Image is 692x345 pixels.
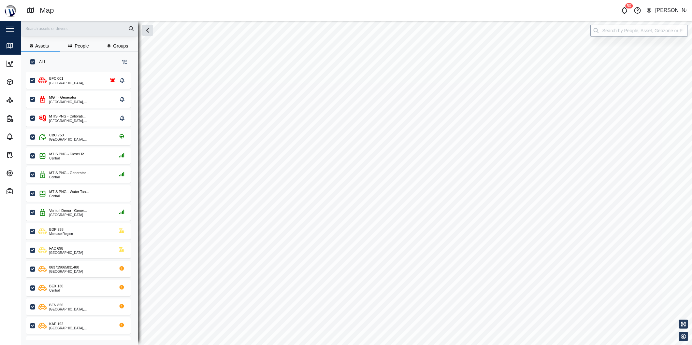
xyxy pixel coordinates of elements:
div: FAC 698 [49,246,63,251]
div: [PERSON_NAME] [655,7,686,15]
div: [GEOGRAPHIC_DATA] [49,251,83,255]
div: MTIS PNG - Generator... [49,170,89,176]
div: Settings [17,170,39,177]
div: [GEOGRAPHIC_DATA] [49,214,87,217]
button: [PERSON_NAME] [646,6,687,15]
div: Admin [17,188,35,195]
div: [GEOGRAPHIC_DATA], [GEOGRAPHIC_DATA] [49,119,118,123]
div: BFC 001 [49,76,63,81]
div: Venturi Demo - Gener... [49,208,87,214]
label: ALL [35,59,46,64]
input: Search by People, Asset, Geozone or Place [590,25,688,36]
div: CBC 750 [49,132,64,138]
div: Map [40,5,54,16]
div: [GEOGRAPHIC_DATA], [GEOGRAPHIC_DATA] [49,101,118,104]
div: Assets [17,78,36,86]
span: Groups [113,44,128,48]
div: Central [49,157,87,160]
input: Search assets or drivers [25,24,134,34]
div: MTIS PNG - Water Tan... [49,189,89,195]
div: 863719065831480 [49,265,79,270]
div: KAE 192 [49,321,63,327]
div: Sites [17,97,32,104]
div: [GEOGRAPHIC_DATA], [GEOGRAPHIC_DATA] [49,308,111,311]
div: Dashboard [17,60,45,67]
div: Central [49,289,63,292]
div: Alarms [17,133,36,140]
div: MGT - Generator [49,95,77,100]
div: [GEOGRAPHIC_DATA], [GEOGRAPHIC_DATA] [49,327,111,330]
div: [GEOGRAPHIC_DATA], [GEOGRAPHIC_DATA] [49,138,111,141]
div: Central [49,176,89,179]
div: BDP 938 [49,227,64,232]
div: Momase Region [49,232,73,236]
div: BEX 130 [49,283,63,289]
div: Central [49,195,89,198]
span: People [75,44,89,48]
canvas: Map [21,21,692,345]
div: Tasks [17,151,34,159]
span: Assets [35,44,49,48]
div: [GEOGRAPHIC_DATA], [GEOGRAPHIC_DATA] [49,82,102,85]
div: Map [17,42,31,49]
img: Main Logo [3,3,18,18]
div: MTIS PNG - Calibrati... [49,114,86,119]
div: Reports [17,115,38,122]
div: grid [26,70,138,340]
div: 50 [625,3,633,8]
div: BFN 856 [49,302,63,308]
div: [GEOGRAPHIC_DATA] [49,270,83,273]
div: MTIS PNG - Diesel Ta... [49,151,87,157]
